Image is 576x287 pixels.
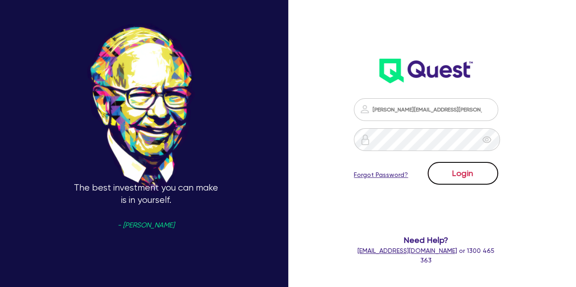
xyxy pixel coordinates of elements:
span: Need Help? [354,234,498,246]
span: eye [482,135,491,144]
img: icon-password [360,134,371,145]
span: - [PERSON_NAME] [117,222,174,229]
img: icon-password [359,104,370,115]
a: Forgot Password? [354,170,408,180]
input: Email address [354,98,498,121]
span: or 1300 465 363 [357,247,494,264]
a: [EMAIL_ADDRESS][DOMAIN_NAME] [357,247,457,254]
img: wH2k97JdezQIQAAAABJRU5ErkJggg== [379,59,473,83]
button: Login [428,162,498,185]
